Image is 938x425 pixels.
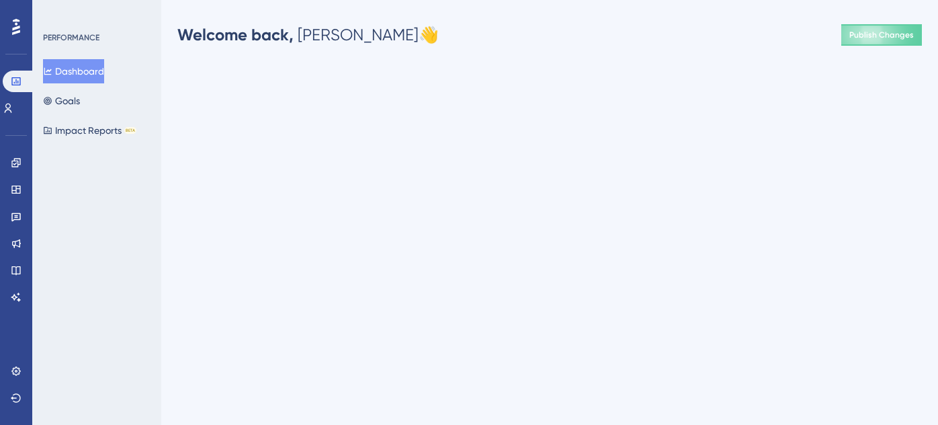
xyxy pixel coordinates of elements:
div: PERFORMANCE [43,32,99,43]
div: BETA [124,127,136,134]
button: Goals [43,89,80,113]
span: Welcome back, [177,25,294,44]
div: [PERSON_NAME] 👋 [177,24,439,46]
button: Dashboard [43,59,104,83]
button: Impact ReportsBETA [43,118,136,143]
span: Publish Changes [849,30,914,40]
button: Publish Changes [841,24,922,46]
